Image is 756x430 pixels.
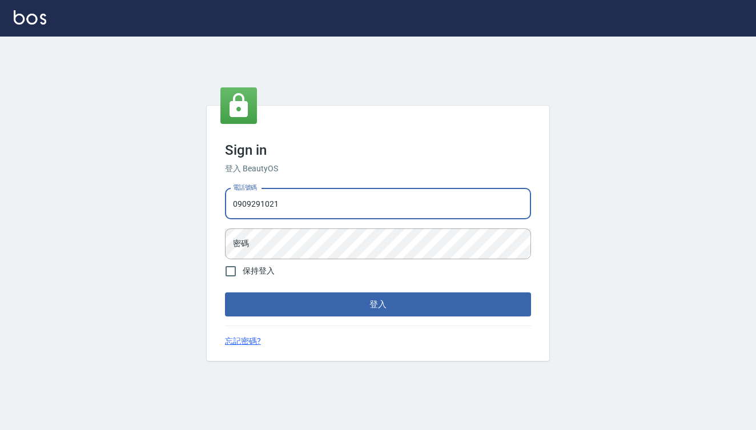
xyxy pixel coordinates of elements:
span: 保持登入 [243,265,275,277]
img: Logo [14,10,46,25]
button: 登入 [225,292,531,316]
label: 電話號碼 [233,183,257,192]
h3: Sign in [225,142,531,158]
a: 忘記密碼? [225,335,261,347]
h6: 登入 BeautyOS [225,163,531,175]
